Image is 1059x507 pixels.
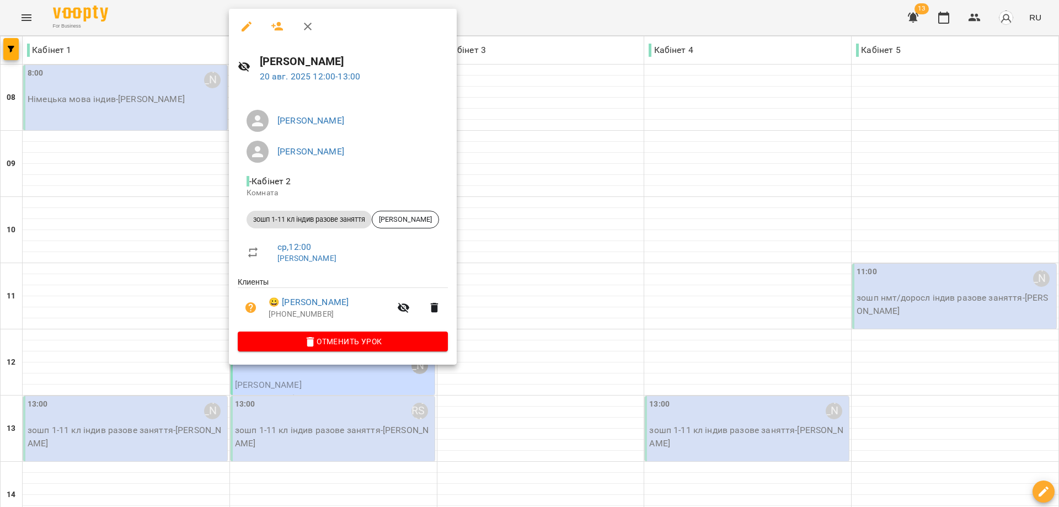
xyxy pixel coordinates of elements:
span: зошп 1-11 кл індив разове заняття [247,215,372,225]
a: [PERSON_NAME] [277,115,344,126]
h6: [PERSON_NAME] [260,53,448,70]
a: ср , 12:00 [277,242,311,252]
a: 😀 [PERSON_NAME] [269,296,349,309]
a: [PERSON_NAME] [277,254,336,263]
span: - Кабінет 2 [247,176,293,186]
p: [PHONE_NUMBER] [269,309,391,320]
p: Комната [247,188,439,199]
a: 20 авг. 2025 12:00-13:00 [260,71,361,82]
span: Отменить Урок [247,335,439,348]
span: [PERSON_NAME] [372,215,438,225]
button: Отменить Урок [238,332,448,351]
a: [PERSON_NAME] [277,146,344,157]
ul: Клиенты [238,276,448,332]
div: [PERSON_NAME] [372,211,439,228]
button: Визит пока не оплачен. Добавить оплату? [238,295,264,321]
